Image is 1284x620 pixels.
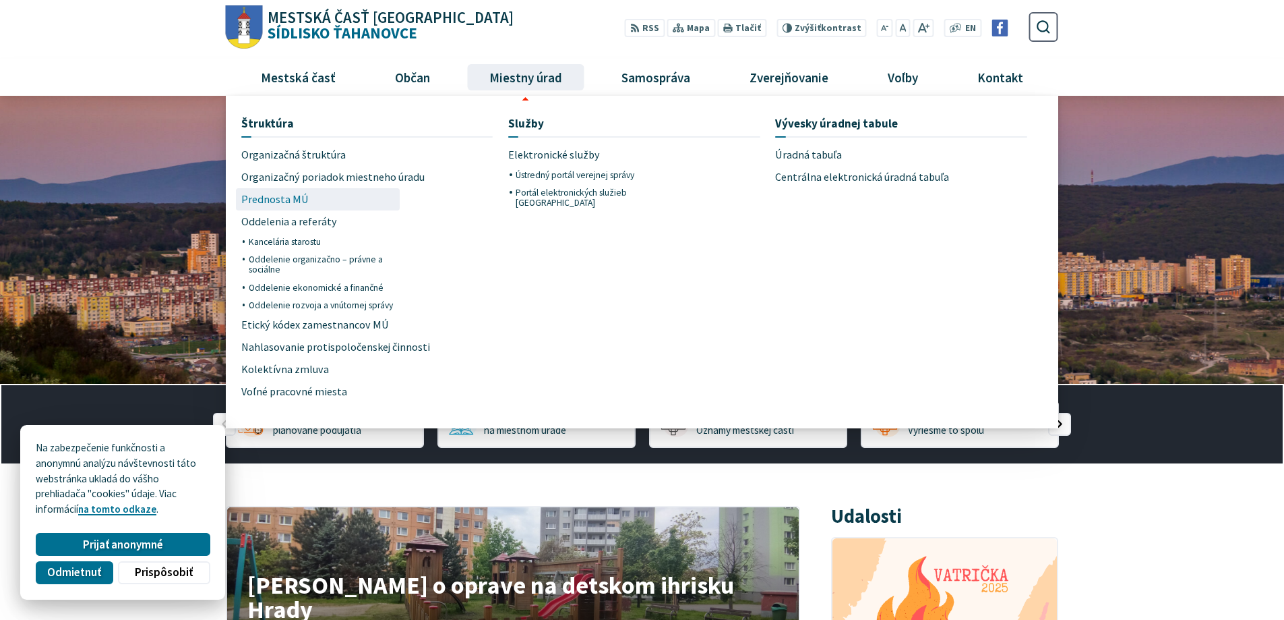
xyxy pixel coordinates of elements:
span: Oddelenie rozvoja a vnútornej správy [249,296,393,314]
span: Oddelenia a referáty [241,210,337,233]
button: Nastaviť pôvodnú veľkosť písma [895,19,910,37]
img: Prejsť na Facebook stránku [991,20,1008,36]
h3: Udalosti [831,506,902,527]
a: Logo Sídlisko Ťahanovce, prejsť na domovskú stránku. [226,5,514,49]
span: Kontakt [973,59,1029,95]
span: Kancelária starostu [249,233,321,250]
button: Prijať anonymné [36,533,210,556]
a: Etický kódex zamestnancov MÚ [241,314,395,337]
button: Zvýšiťkontrast [776,19,866,37]
span: Prispôsobiť [135,565,193,580]
button: Zväčšiť veľkosť písma [913,19,934,37]
a: Kolektívna zmluva [241,359,395,381]
a: Oddelenie organizačno – právne a sociálne [249,250,395,278]
a: Občan [370,59,454,95]
a: Ústredný portál verejnej správy [516,166,662,184]
span: Organizačný poriadok miestneho úradu [241,166,425,188]
span: Elektronické služby [508,144,600,166]
span: Občan [390,59,435,95]
span: Organizačná štruktúra [241,144,346,166]
span: Odmietnuť [47,565,101,580]
a: Portál elektronických služieb [GEOGRAPHIC_DATA] [516,184,662,212]
a: Organizačná štruktúra [241,144,395,166]
a: na tomto odkaze [78,503,156,515]
h1: Sídlisko Ťahanovce [263,10,514,41]
a: Voľné pracovné miesta [241,381,395,403]
span: Voľné pracovné miesta [241,381,347,403]
a: RSS [625,19,665,37]
span: Vývesky úradnej tabule [775,111,898,136]
span: Mestská časť [255,59,340,95]
span: Kolektívna zmluva [241,359,329,381]
button: Tlačiť [718,19,766,37]
a: Oddelenia a referáty [241,210,395,233]
span: Úradná tabuľa [775,144,842,166]
a: Nahlasovanie protispoločenskej činnosti [241,337,493,359]
span: plánované podujatia [273,424,361,436]
a: Centrálna elektronická úradná tabuľa [775,166,1027,188]
img: Prejsť na domovskú stránku [226,5,263,49]
span: Samospráva [616,59,695,95]
a: EN [962,22,980,36]
a: Kancelária starostu [249,233,395,250]
p: Na zabezpečenie funkčnosti a anonymnú analýzu návštevnosti táto webstránka ukladá do vášho prehli... [36,441,210,517]
a: Štruktúra [241,111,493,136]
span: Zverejňovanie [744,59,833,95]
span: EN [965,22,976,36]
button: Prispôsobiť [118,561,210,584]
span: Oznamy mestskej časti [696,424,794,436]
span: Oddelenie ekonomické a finančné [249,279,384,296]
span: RSS [642,22,659,36]
a: Mapa [667,19,715,37]
a: Samospráva [597,59,715,95]
span: kontrast [795,23,861,34]
span: Zvýšiť [795,22,821,34]
span: Tlačiť [735,23,761,34]
span: Prijať anonymné [83,538,163,552]
a: Elektronické služby [508,144,662,166]
span: Služby [508,111,544,136]
span: Etický kódex zamestnancov MÚ [241,314,389,337]
a: Služby [508,111,760,136]
div: Predošlý slajd [213,413,236,436]
a: Prednosta MÚ [241,188,395,210]
span: Prednosta MÚ [241,188,309,210]
span: Mapa [687,22,710,36]
a: Oddelenie rozvoja a vnútornej správy [249,296,395,314]
a: Organizačný poriadok miestneho úradu [241,166,493,188]
a: Mestská časť [236,59,360,95]
span: na miestnom úrade [484,424,566,436]
a: Oddelenie ekonomické a finančné [249,279,395,296]
span: Voľby [883,59,923,95]
button: Zmenšiť veľkosť písma [877,19,893,37]
span: Ústredný portál verejnej správy [516,166,634,184]
span: Miestny úrad [484,59,567,95]
span: Nahlasovanie protispoločenskej činnosti [241,337,430,359]
button: Odmietnuť [36,561,113,584]
a: Voľby [863,59,943,95]
a: Vývesky úradnej tabule [775,111,1027,136]
span: Štruktúra [241,111,294,136]
a: Miestny úrad [464,59,586,95]
span: Mestská časť [GEOGRAPHIC_DATA] [268,10,514,26]
span: Vyriešme to spolu [908,424,984,436]
a: Kontakt [953,59,1048,95]
div: Nasledujúci slajd [1048,413,1071,436]
a: Úradná tabuľa [775,144,1027,166]
a: Zverejňovanie [725,59,853,95]
span: Centrálna elektronická úradná tabuľa [775,166,949,188]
